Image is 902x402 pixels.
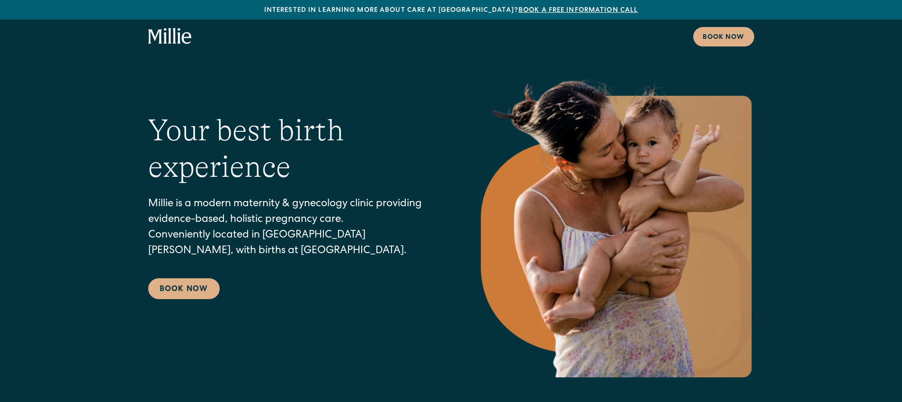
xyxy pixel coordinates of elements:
a: Book Now [148,278,220,299]
p: Millie is a modern maternity & gynecology clinic providing evidence-based, holistic pregnancy car... [148,197,440,259]
a: Book a free information call [518,7,638,14]
a: Book now [693,27,754,46]
a: home [148,28,192,45]
img: Mother holding and kissing her baby on the cheek. [478,64,754,377]
h1: Your best birth experience [148,112,440,185]
div: Book now [703,33,745,43]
